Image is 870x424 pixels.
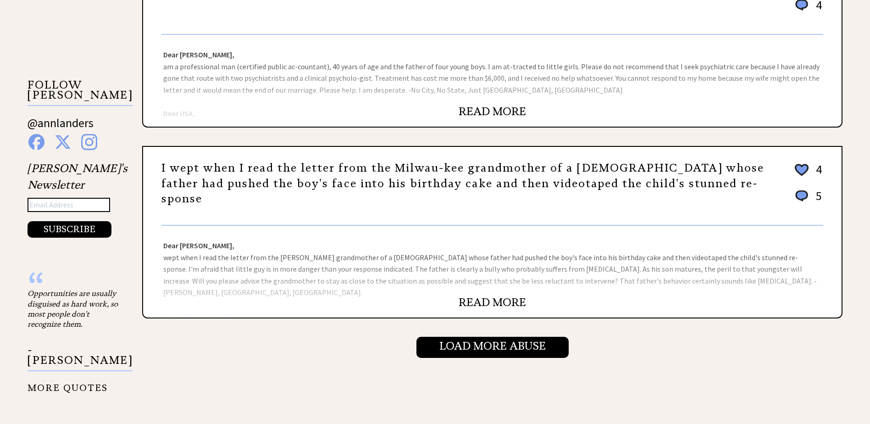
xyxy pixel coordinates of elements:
[416,337,569,358] input: Load More Abuse
[28,198,110,212] input: Email Address
[143,35,842,127] div: am a professional man (certified public ac-countant), 40 years of age and the father of four youn...
[28,279,119,288] div: “
[793,162,810,178] img: heart_outline%202.png
[28,375,108,393] a: MORE QUOTES
[459,105,526,118] a: READ MORE
[28,345,133,371] p: - [PERSON_NAME]
[28,221,111,238] button: SUBSCRIBE
[28,288,119,329] div: Opportunities are usually disguised as hard work, so most people don't recognize them.
[163,241,234,250] strong: Dear [PERSON_NAME],
[28,134,44,150] img: facebook%20blue.png
[811,188,822,212] td: 5
[459,296,526,309] a: READ MORE
[161,161,764,206] a: I wept when I read the letter from the Milwau-kee grandmother of a [DEMOGRAPHIC_DATA] whose fathe...
[28,80,133,106] p: FOLLOW [PERSON_NAME]
[55,134,71,150] img: x%20blue.png
[28,115,94,139] a: @annlanders
[143,226,842,318] div: wept when I read the letter from the [PERSON_NAME] grandmother of a [DEMOGRAPHIC_DATA] whose fath...
[793,189,810,203] img: message_round%201.png
[811,162,822,187] td: 4
[81,134,97,150] img: instagram%20blue.png
[163,50,234,59] strong: Dear [PERSON_NAME],
[28,160,127,238] div: [PERSON_NAME]'s Newsletter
